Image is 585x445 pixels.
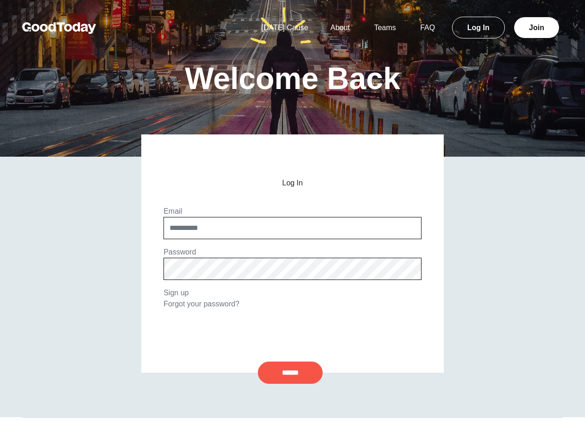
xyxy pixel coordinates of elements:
[363,24,407,32] a: Teams
[164,179,421,187] h2: Log In
[164,207,182,215] label: Email
[185,63,400,94] h1: Welcome Back
[250,24,319,32] a: [DATE] Cause
[409,24,446,32] a: FAQ
[514,17,559,38] a: Join
[452,17,505,38] a: Log In
[164,300,239,308] a: Forgot your password?
[22,22,96,34] img: GoodToday
[319,24,361,32] a: About
[164,248,196,256] label: Password
[164,289,189,297] a: Sign up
